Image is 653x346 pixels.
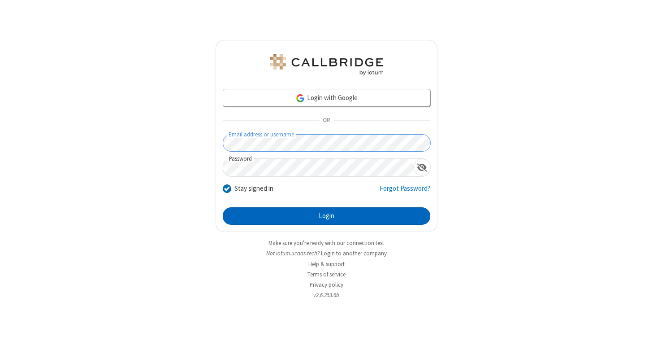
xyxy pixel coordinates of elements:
button: Login to another company [321,249,387,258]
a: Login with Google [223,89,430,107]
input: Password [223,159,413,176]
a: Help & support [308,260,345,268]
input: Email address or username [223,134,431,152]
img: google-icon.png [295,93,305,103]
a: Forgot Password? [380,184,430,201]
li: Not iotum.​ucaas.​tech? [216,249,437,258]
img: iotum.​ucaas.​tech [268,54,385,75]
button: Login [223,207,430,225]
a: Make sure you're ready with our connection test [269,239,385,247]
li: v2.6.353.6b [216,291,437,299]
div: Show password [413,159,431,175]
label: Stay signed in [234,184,273,194]
span: OR [320,114,334,127]
a: Terms of service [307,271,346,278]
a: Privacy policy [310,281,343,289]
